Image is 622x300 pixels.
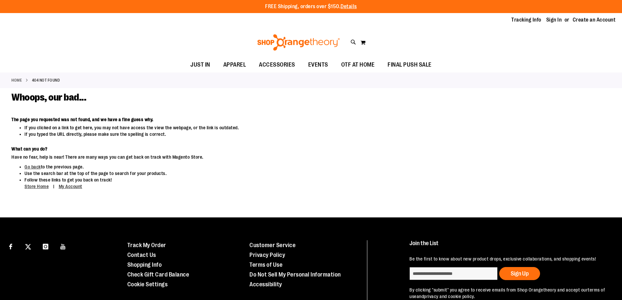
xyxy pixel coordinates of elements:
a: APPAREL [217,57,253,72]
a: OTF AT HOME [335,57,381,72]
span: Sign Up [511,270,529,277]
h4: Join the List [409,240,607,252]
a: Create an Account [573,16,616,24]
img: Twitter [25,244,31,250]
li: If you typed the URL directly, please make sure the spelling is correct. [24,131,486,137]
li: to the previous page. [24,164,486,170]
span: OTF AT HOME [341,57,375,72]
a: JUST IN [184,57,217,72]
p: Be the first to know about new product drops, exclusive collaborations, and shopping events! [409,256,607,262]
li: Follow these links to get you back on track! [24,177,486,190]
a: Terms of Use [249,261,282,268]
a: Accessibility [249,281,282,288]
a: Go back [24,164,41,169]
p: FREE Shipping, orders over $150. [265,3,357,10]
a: Visit our Facebook page [5,240,16,252]
a: Visit our Youtube page [57,240,69,252]
a: EVENTS [302,57,335,72]
a: FINAL PUSH SALE [381,57,438,72]
span: APPAREL [223,57,246,72]
a: Privacy Policy [249,252,285,258]
a: Customer Service [249,242,295,248]
a: ACCESSORIES [252,57,302,72]
a: Track My Order [127,242,166,248]
span: Whoops, our bad... [11,92,86,103]
span: JUST IN [190,57,210,72]
img: Shop Orangetheory [256,34,341,51]
a: Sign In [546,16,562,24]
a: Store Home [24,184,49,189]
li: Use the search bar at the top of the page to search for your products. [24,170,486,177]
span: FINAL PUSH SALE [388,57,432,72]
input: enter email [409,267,498,280]
dt: The page you requested was not found, and we have a fine guess why. [11,116,486,123]
span: ACCESSORIES [259,57,295,72]
strong: 404 Not Found [32,77,60,83]
a: Cookie Settings [127,281,168,288]
a: privacy and cookie policy. [424,294,475,299]
a: Check Gift Card Balance [127,271,189,278]
span: EVENTS [308,57,328,72]
a: Do Not Sell My Personal Information [249,271,341,278]
li: If you clicked on a link to get here, you may not have access the view the webpage, or the link i... [24,124,486,131]
dt: What can you do? [11,146,486,152]
a: Visit our Instagram page [40,240,51,252]
p: By clicking "submit" you agree to receive emails from Shop Orangetheory and accept our and [409,287,607,300]
button: Sign Up [499,267,540,280]
a: Visit our X page [23,240,34,252]
a: Tracking Info [511,16,541,24]
a: Details [341,4,357,9]
a: My Account [59,184,82,189]
dd: Have no fear, help is near! There are many ways you can get back on track with Magento Store. [11,154,486,160]
a: Contact Us [127,252,156,258]
span: | [50,181,58,192]
a: Home [11,77,22,83]
a: Shopping Info [127,261,162,268]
